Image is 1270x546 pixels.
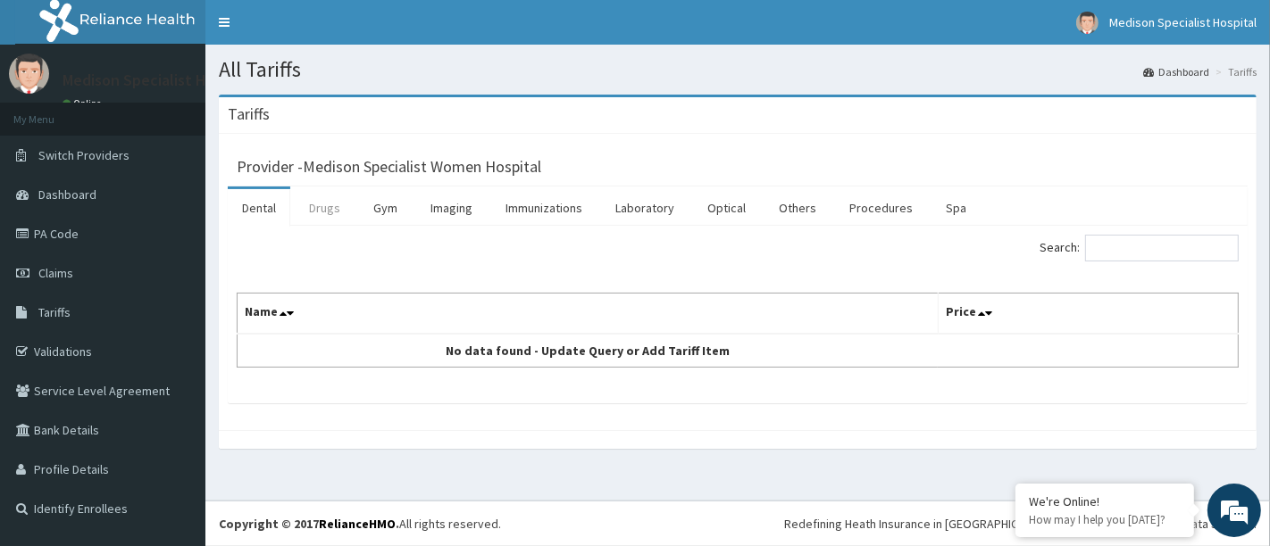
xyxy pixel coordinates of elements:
span: Dashboard [38,186,96,203]
h3: Tariffs [228,106,270,122]
a: Gym [359,189,412,227]
input: Search: [1085,235,1239,261]
img: User Image [1076,12,1099,34]
div: Minimize live chat window [293,9,336,52]
a: Laboratory [601,189,689,227]
h1: All Tariffs [219,58,1257,81]
th: Price [938,294,1238,335]
footer: All rights reserved. [205,500,1270,546]
label: Search: [1040,235,1239,261]
span: Claims [38,265,73,281]
span: Tariffs [38,304,71,320]
a: Others [765,189,831,227]
span: Switch Providers [38,147,130,163]
strong: Copyright © 2017 . [219,516,399,532]
a: Dental [228,189,290,227]
a: Spa [932,189,981,227]
div: We're Online! [1029,493,1181,509]
th: Name [238,294,939,335]
img: User Image [9,54,49,94]
img: d_794563401_company_1708531726252_794563401 [33,89,72,134]
span: Medison Specialist Hospital [1109,14,1257,30]
a: Online [63,97,105,110]
a: RelianceHMO [319,516,396,532]
div: Chat with us now [93,100,300,123]
td: No data found - Update Query or Add Tariff Item [238,334,939,368]
p: Medison Specialist Hospital [63,72,255,88]
a: Optical [693,189,760,227]
p: How may I help you today? [1029,512,1181,527]
span: We're online! [104,161,246,341]
a: Dashboard [1143,64,1209,79]
h3: Provider - Medison Specialist Women Hospital [237,159,541,175]
textarea: Type your message and hit 'Enter' [9,360,340,422]
a: Immunizations [491,189,597,227]
a: Drugs [295,189,355,227]
li: Tariffs [1211,64,1257,79]
div: Redefining Heath Insurance in [GEOGRAPHIC_DATA] using Telemedicine and Data Science! [784,515,1257,533]
a: Procedures [835,189,927,227]
a: Imaging [416,189,487,227]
